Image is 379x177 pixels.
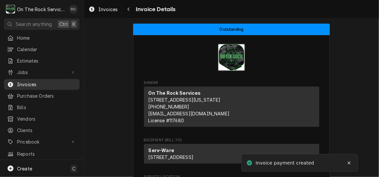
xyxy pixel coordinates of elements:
strong: On The Rock Services [149,90,201,96]
span: Calendar [17,46,76,53]
a: Clients [4,125,80,136]
div: Sender [144,87,319,129]
span: Vendors [17,115,76,122]
div: Recipient (Bill To) [144,144,319,164]
div: Recipient (Bill To) [144,144,319,166]
span: Create [17,166,32,171]
span: Search anything [16,21,52,28]
div: Invoice payment created [256,160,315,167]
span: License # 117680 [149,118,184,123]
div: Invoice Recipient [144,138,319,167]
span: Outstanding [220,27,244,31]
span: Clients [17,127,76,134]
img: Logo [218,44,245,71]
a: Go to Pricebook [4,136,80,147]
span: Sender [144,80,319,86]
a: Calendar [4,44,80,55]
span: Invoices [17,81,76,88]
span: [STREET_ADDRESS] [149,154,194,160]
span: C [72,165,75,172]
button: Search anythingCtrlK [4,18,80,30]
span: Bills [17,104,76,111]
a: Invoices [4,79,80,90]
a: Reports [4,148,80,159]
a: Vendors [4,113,80,124]
a: Purchase Orders [4,90,80,101]
div: Rich Ortega's Avatar [69,5,78,14]
span: Purchase Orders [17,92,76,99]
button: Navigate back [123,4,134,14]
span: K [72,21,75,28]
div: RO [69,5,78,14]
span: Recipient (Bill To) [144,138,319,143]
div: Sender [144,87,319,127]
a: Home [4,32,80,43]
a: [PHONE_NUMBER] [149,104,190,109]
a: [EMAIL_ADDRESS][DOMAIN_NAME] [149,111,229,116]
a: Invoices [86,4,120,15]
span: [STREET_ADDRESS][US_STATE] [149,97,221,103]
span: Estimates [17,57,76,64]
span: Invoices [98,6,118,13]
strong: Serv-Ware [149,147,174,153]
a: Go to Jobs [4,67,80,78]
a: Estimates [4,55,80,66]
span: Ctrl [59,21,68,28]
span: Reports [17,150,76,157]
span: Home [17,34,76,41]
a: Bills [4,102,80,113]
div: On The Rock Services's Avatar [6,5,15,14]
span: Invoice Details [134,5,175,14]
div: Status [133,24,330,35]
span: Jobs [17,69,67,76]
div: On The Rock Services [17,6,65,13]
div: Invoice Sender [144,80,319,130]
div: O [6,5,15,14]
span: Pricebook [17,138,67,145]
